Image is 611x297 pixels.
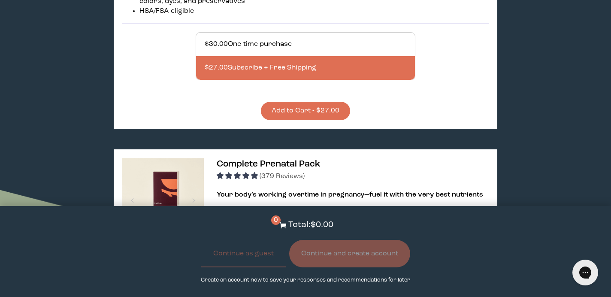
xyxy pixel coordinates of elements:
strong: Your body’s working overtime in pregnancy—fuel it with the very best nutrients [217,191,483,198]
p: Create an account now to save your responses and recommendations for later [201,276,410,284]
span: (379 Reviews) [260,173,305,180]
span: 4.91 stars [217,173,260,180]
p: Total: $0.00 [288,219,333,231]
img: thumbnail image [122,158,204,239]
button: Continue and create account [289,240,410,267]
span: 0 [271,215,281,225]
button: Add to Cart - $27.00 [261,102,350,120]
span: Complete Prenatal Pack [217,160,321,169]
li: HSA/FSA-eligible [139,6,296,16]
button: Continue as guest [201,240,286,267]
iframe: Gorgias live chat messenger [568,257,602,288]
